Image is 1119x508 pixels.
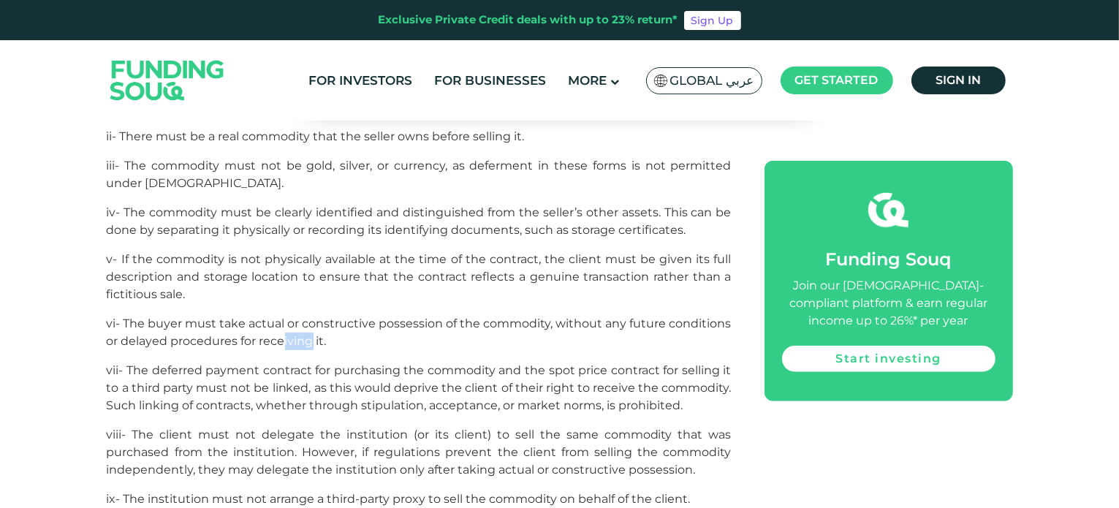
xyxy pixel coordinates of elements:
[795,73,879,87] span: Get started
[684,11,741,30] a: Sign Up
[782,277,995,330] div: Join our [DEMOGRAPHIC_DATA]-compliant platform & earn regular income up to 26%* per year
[911,67,1006,94] a: Sign in
[782,346,995,372] a: Start investing
[379,12,678,29] div: Exclusive Private Credit deals with up to 23% return*
[107,129,525,143] span: ii- There must be a real commodity that the seller owns before selling it.
[670,72,754,89] span: Global عربي
[107,252,732,301] span: v- If the commodity is not physically available at the time of the contract, the client must be g...
[107,492,691,506] span: ix- The institution must not arrange a third-party proxy to sell the commodity on behalf of the c...
[107,363,732,412] span: vii- The deferred payment contract for purchasing the commodity and the spot price contract for s...
[568,73,607,88] span: More
[936,73,981,87] span: Sign in
[868,190,909,230] img: fsicon
[654,75,667,87] img: SA Flag
[305,69,416,93] a: For Investors
[107,316,732,348] span: vi- The buyer must take actual or constructive possession of the commodity, without any future co...
[430,69,550,93] a: For Businesses
[96,43,239,117] img: Logo
[107,205,732,237] span: iv- The commodity must be clearly identified and distinguished from the seller’s other assets. Th...
[107,159,732,190] span: iii- The commodity must not be gold, silver, or currency, as deferment in these forms is not perm...
[826,249,952,270] span: Funding Souq
[107,428,732,477] span: viii- The client must not delegate the institution (or its client) to sell the same commodity tha...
